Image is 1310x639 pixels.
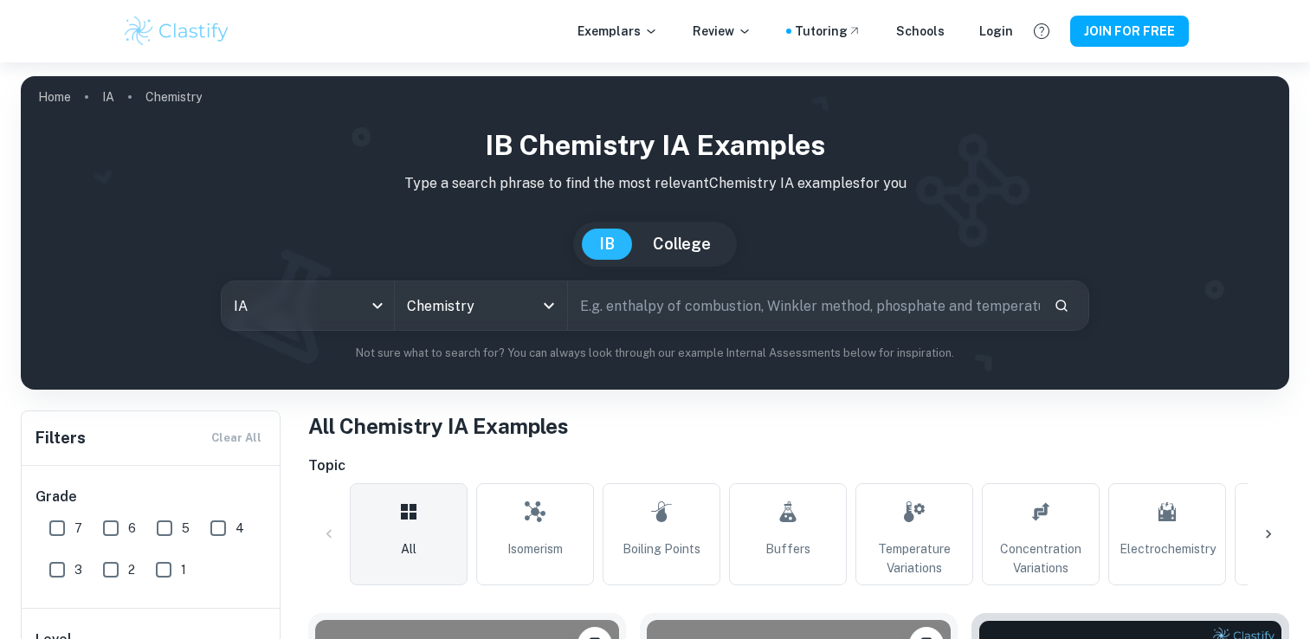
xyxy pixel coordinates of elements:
[128,560,135,579] span: 2
[979,22,1013,41] a: Login
[578,22,658,41] p: Exemplars
[1027,16,1056,46] button: Help and Feedback
[236,519,244,538] span: 4
[181,560,186,579] span: 1
[182,519,190,538] span: 5
[74,519,82,538] span: 7
[990,539,1092,578] span: Concentration Variations
[35,125,1275,166] h1: IB Chemistry IA examples
[308,455,1289,476] h6: Topic
[74,560,82,579] span: 3
[537,294,561,318] button: Open
[582,229,632,260] button: IB
[128,519,136,538] span: 6
[122,14,232,48] img: Clastify logo
[1120,539,1216,558] span: Electrochemistry
[896,22,945,41] a: Schools
[102,85,114,109] a: IA
[765,539,810,558] span: Buffers
[401,539,416,558] span: All
[623,539,700,558] span: Boiling Points
[35,487,268,507] h6: Grade
[35,173,1275,194] p: Type a search phrase to find the most relevant Chemistry IA examples for you
[35,426,86,450] h6: Filters
[35,345,1275,362] p: Not sure what to search for? You can always look through our example Internal Assessments below f...
[795,22,862,41] a: Tutoring
[507,539,563,558] span: Isomerism
[308,410,1289,442] h1: All Chemistry IA Examples
[38,85,71,109] a: Home
[1047,291,1076,320] button: Search
[21,76,1289,390] img: profile cover
[863,539,965,578] span: Temperature Variations
[568,281,1040,330] input: E.g. enthalpy of combustion, Winkler method, phosphate and temperature...
[222,281,394,330] div: IA
[636,229,728,260] button: College
[693,22,752,41] p: Review
[145,87,202,106] p: Chemistry
[1070,16,1189,47] button: JOIN FOR FREE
